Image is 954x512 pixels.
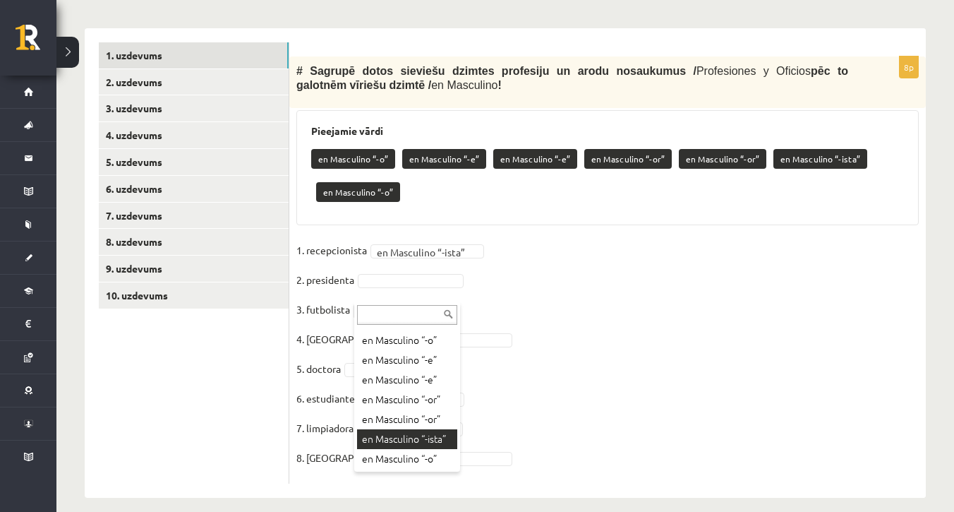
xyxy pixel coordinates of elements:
[357,390,457,410] div: en Masculino “-or”
[357,350,457,370] div: en Masculino “-e”
[357,410,457,429] div: en Masculino “-or”
[357,370,457,390] div: en Masculino “-e”
[357,331,457,350] div: en Masculino “-o”
[357,449,457,469] div: en Masculino “-o”
[357,429,457,449] div: en Masculino “-ista”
